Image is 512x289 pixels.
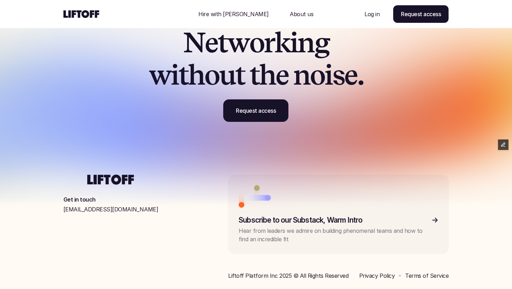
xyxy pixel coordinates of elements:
span: w [149,58,171,91]
a: [EMAIL_ADDRESS][DOMAIN_NAME] [63,205,158,214]
a: Privacy Policy [359,272,395,279]
a: Nav Link [190,6,277,22]
span: t [235,58,245,91]
a: Nav Link [281,6,322,22]
span: h [259,58,275,91]
span: t [178,58,188,91]
span: i [171,58,178,91]
span: o [310,58,325,91]
button: Edit Framer Content [498,139,508,150]
span: i [325,58,332,91]
span: w [227,26,249,58]
span: o [204,58,219,91]
a: Nav Link [356,6,388,22]
span: t [218,26,227,58]
span: n [298,26,314,58]
span: r [264,26,274,58]
span: g [314,26,329,58]
a: Request access [223,99,288,122]
span: . [357,58,363,91]
p: Get in touch [63,195,96,204]
p: Hire with [PERSON_NAME] [198,10,269,18]
span: e [344,58,357,91]
a: Terms of Service [405,272,449,279]
span: i [290,26,298,58]
span: e [205,26,218,58]
p: About us [290,10,313,18]
p: Log in [364,10,380,18]
span: u [219,58,235,91]
span: t [250,58,259,91]
span: h [188,58,204,91]
span: n [293,58,310,91]
span: k [274,26,290,58]
a: Request access [393,5,449,23]
p: Request access [401,10,441,18]
span: s [332,58,344,91]
span: N [183,26,205,58]
p: Liftoff Platform Inc 2025 © All Rights Reserved [228,271,348,280]
p: Request access [236,106,276,115]
span: o [249,26,264,58]
span: e [275,58,288,91]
